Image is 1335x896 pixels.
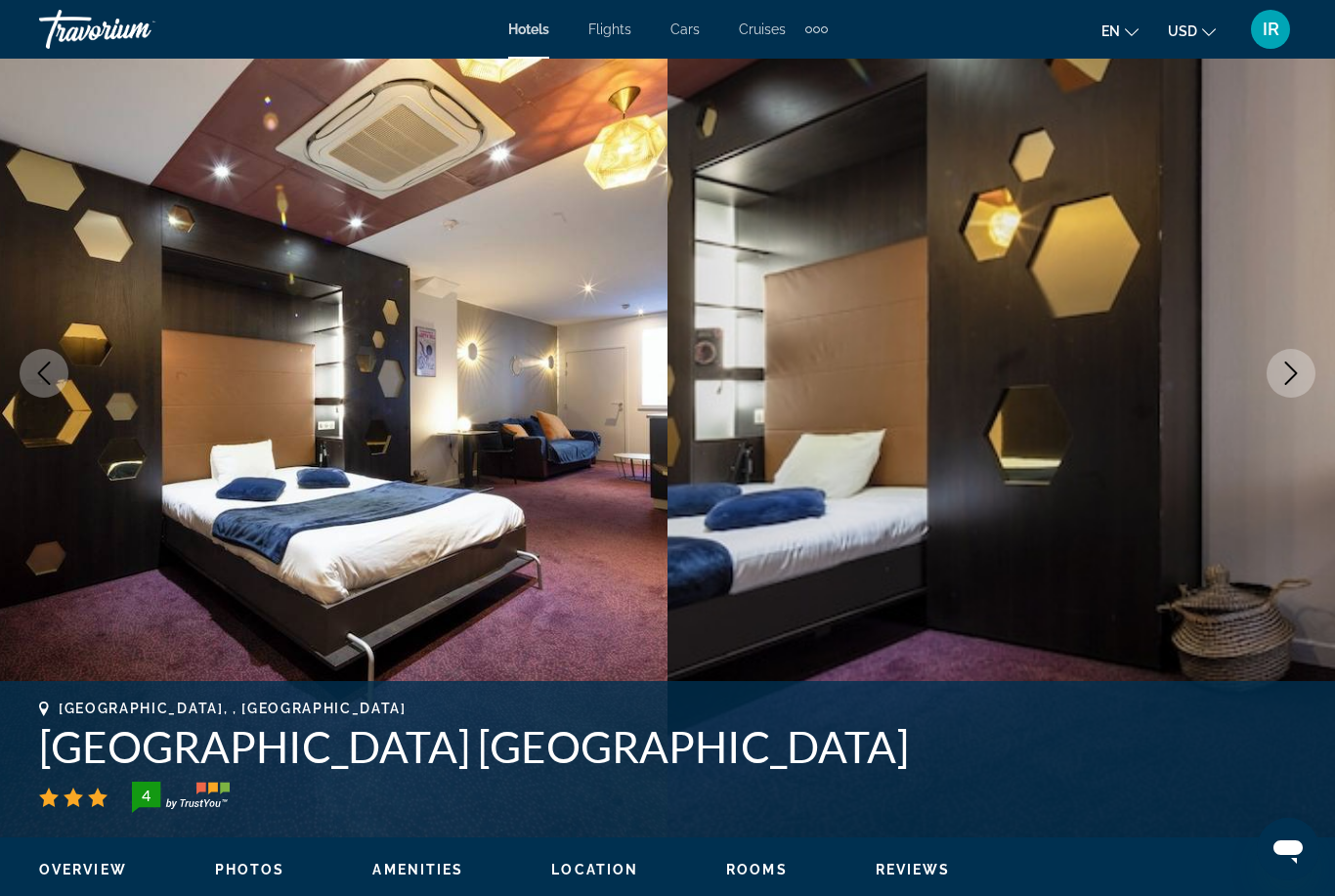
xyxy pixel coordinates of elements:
span: USD [1168,23,1197,39]
a: Travorium [39,4,235,55]
span: Amenities [372,862,463,877]
span: Overview [39,862,127,877]
button: Rooms [726,861,788,878]
span: Location [551,862,638,877]
button: User Menu [1245,9,1296,50]
button: Location [551,861,638,878]
span: en [1101,23,1120,39]
button: Overview [39,861,127,878]
iframe: Кнопка запуска окна обмена сообщениями [1257,818,1319,880]
button: Previous image [20,349,68,398]
button: Photos [215,861,285,878]
a: Flights [588,21,631,37]
button: Extra navigation items [805,14,828,45]
div: 4 [126,784,165,807]
a: Hotels [508,21,549,37]
h1: [GEOGRAPHIC_DATA] [GEOGRAPHIC_DATA] [39,721,1296,772]
button: Reviews [876,861,951,878]
button: Amenities [372,861,463,878]
a: Cruises [739,21,786,37]
span: Rooms [726,862,788,877]
span: [GEOGRAPHIC_DATA], , [GEOGRAPHIC_DATA] [59,701,407,716]
button: Change language [1101,17,1139,45]
span: IR [1263,20,1279,39]
span: Photos [215,862,285,877]
button: Change currency [1168,17,1216,45]
img: trustyou-badge-hor.svg [132,782,230,813]
a: Cars [670,21,700,37]
span: Reviews [876,862,951,877]
button: Next image [1267,349,1315,398]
